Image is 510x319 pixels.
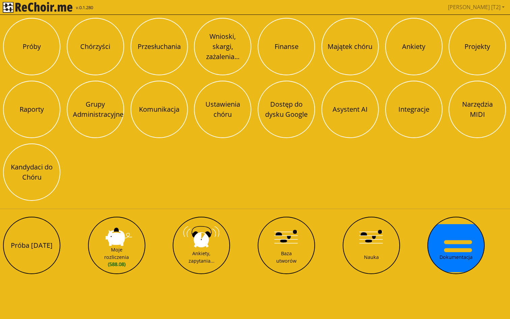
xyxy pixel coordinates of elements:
button: Komunikacja [131,81,188,138]
button: Projekty [449,18,506,75]
button: Finanse [258,18,315,75]
div: Ankiety, zapytania... [189,250,215,264]
button: Chórzyści [67,18,124,75]
button: Ustawienia chóru [194,81,251,138]
button: Próby [3,18,60,75]
div: Dokumentacja [440,254,473,261]
button: Asystent AI [321,81,379,138]
div: Moje rozliczenia [104,246,129,268]
button: Moje rozliczenia(588.08) [88,217,145,274]
button: Dokumentacja [427,217,485,274]
button: Raporty [3,81,60,138]
div: Baza utworów [276,250,296,264]
img: rekłajer mi [3,2,73,13]
button: Wnioski, skargi, zażalenia... [194,18,251,75]
button: Narzędzia MIDI [449,81,506,138]
span: (588.08) [104,261,129,268]
button: Majątek chóru [321,18,379,75]
button: Baza utworów [258,217,315,274]
button: Przesłuchania [131,18,188,75]
button: Próba [DATE] [3,217,60,274]
span: v.0.1.280 [76,4,93,11]
div: Nauka [364,254,379,261]
button: Dostęp do dysku Google [258,81,315,138]
button: Nauka [343,217,400,274]
button: Integracje [385,81,443,138]
button: Grupy Administracyjne [67,81,124,138]
button: Ankiety, zapytania... [173,217,230,274]
a: [PERSON_NAME] [T2] [445,0,507,14]
button: Kandydaci do Chóru [3,143,60,201]
button: Ankiety [385,18,443,75]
